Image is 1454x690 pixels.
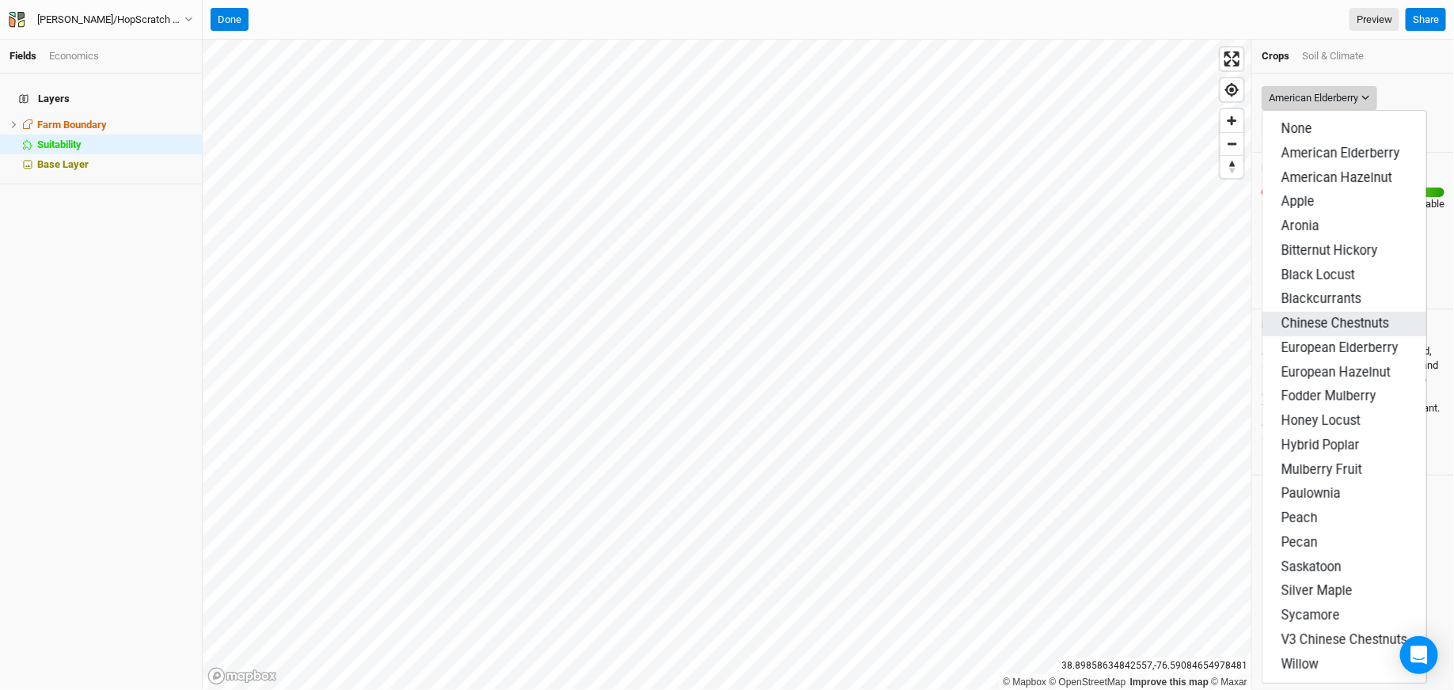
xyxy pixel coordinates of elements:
div: Amy Crone/HopScratch Farm [37,12,184,28]
span: Apple [1281,194,1315,209]
button: Reset bearing to north [1221,155,1243,178]
span: None [1281,121,1312,136]
span: Pecan [1281,535,1318,550]
a: Maxar [1211,677,1247,688]
span: Base Layer [37,158,89,170]
a: Mapbox [1003,677,1046,688]
span: Willow [1281,657,1319,672]
div: Farm Boundary [37,119,192,131]
button: Enter fullscreen [1221,47,1243,70]
button: Share [1406,8,1446,32]
span: Fodder Mulberry [1281,389,1376,404]
span: European Elderberry [1281,340,1399,355]
span: Bitternut Hickory [1281,243,1378,258]
div: Open Intercom Messenger [1400,636,1438,674]
a: Improve this map [1130,677,1209,688]
span: Aronia [1281,218,1319,233]
a: OpenStreetMap [1050,677,1126,688]
a: Preview [1350,8,1399,32]
div: Suitability [37,138,192,151]
div: Crops [1262,49,1289,63]
span: Saskatoon [1281,559,1342,574]
button: Done [211,8,249,32]
span: Blackcurrants [1281,291,1361,306]
button: Find my location [1221,78,1243,101]
span: Paulownia [1281,486,1341,501]
span: Farm Boundary [37,119,107,131]
span: Peach [1281,510,1318,525]
span: Silver Maple [1281,583,1353,598]
div: American Elderberry [1269,90,1358,106]
span: Honey Locust [1281,413,1361,428]
span: Zoom out [1221,133,1243,155]
span: V3 Chinese Chestnuts [1281,632,1407,647]
div: [PERSON_NAME]/HopScratch Farm [37,12,184,28]
span: Chinese Chestnuts [1281,316,1389,331]
h4: Layers [9,83,192,115]
span: European Hazelnut [1281,365,1391,380]
span: Mulberry Fruit [1281,462,1362,477]
button: Zoom in [1221,109,1243,132]
a: Mapbox logo [207,667,277,685]
button: Zoom out [1221,132,1243,155]
span: American Elderberry [1281,146,1400,161]
span: Sycamore [1281,608,1340,623]
div: Economics [49,49,99,63]
span: American Hazelnut [1281,170,1392,185]
div: Soil & Climate [1302,49,1364,63]
a: Fields [9,50,36,62]
div: Base Layer [37,158,192,171]
span: Reset bearing to north [1221,156,1243,178]
button: [PERSON_NAME]/HopScratch Farm [8,11,194,28]
span: Hybrid Poplar [1281,438,1360,453]
span: Black Locust [1281,267,1355,282]
div: 38.89858634842557 , -76.59084654978481 [1057,658,1251,674]
button: American Elderberry [1262,86,1377,110]
span: Suitability [37,138,82,150]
